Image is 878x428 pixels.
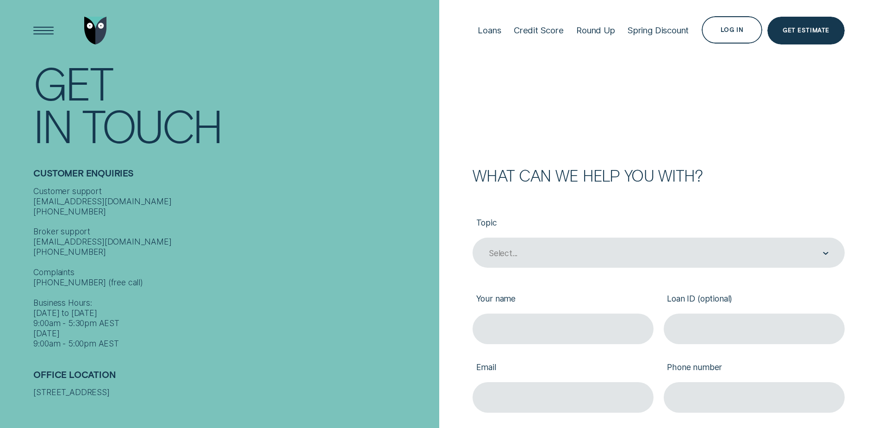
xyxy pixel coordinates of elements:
div: Select... [489,248,517,258]
button: Open Menu [30,17,57,44]
div: [STREET_ADDRESS] [33,387,434,397]
div: Spring Discount [628,25,689,36]
div: Credit Score [514,25,564,36]
img: Wisr [84,17,107,44]
div: Round Up [576,25,615,36]
label: Loan ID (optional) [664,285,845,314]
h1: Get In Touch [33,62,434,147]
label: Email [473,354,654,383]
h2: What can we help you with? [473,168,845,183]
h2: Customer Enquiries [33,168,434,186]
label: Your name [473,285,654,314]
div: Loans [478,25,501,36]
h2: Office Location [33,369,434,387]
label: Topic [473,209,845,238]
button: Log in [702,16,763,44]
a: Get Estimate [767,17,844,44]
div: Customer support [EMAIL_ADDRESS][DOMAIN_NAME] [PHONE_NUMBER] Broker support [EMAIL_ADDRESS][DOMAI... [33,186,434,349]
label: Phone number [664,354,845,383]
